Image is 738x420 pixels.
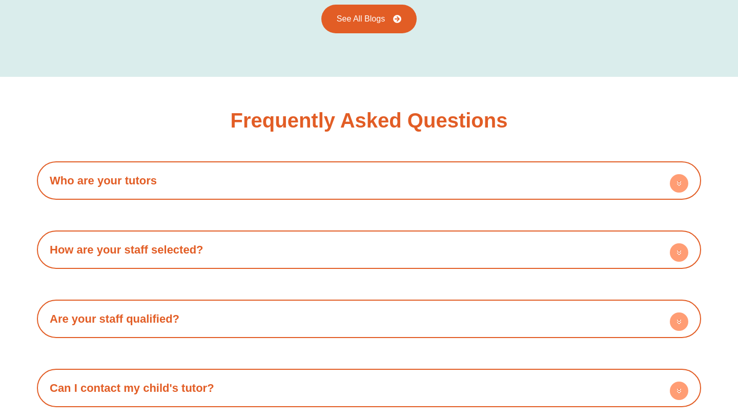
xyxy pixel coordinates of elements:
[42,166,696,195] h4: Who are your tutors
[50,243,203,256] a: How are your staff selected?
[562,304,738,420] iframe: Chat Widget
[231,110,508,131] h3: Frequently Asked Questions
[50,174,157,187] a: Who are your tutors
[337,15,385,23] span: See All Blogs
[42,374,696,402] h4: Can I contact my child's tutor?
[50,382,214,394] a: Can I contact my child's tutor?
[42,305,696,333] h4: Are your staff qualified?
[50,312,179,325] a: Are your staff qualified?
[321,5,417,33] a: See All Blogs
[42,236,696,264] h4: How are your staff selected?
